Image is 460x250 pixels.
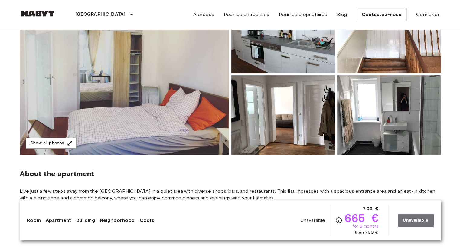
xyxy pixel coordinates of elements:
[27,217,41,224] a: Room
[26,138,77,149] button: Show all photos
[46,217,71,224] a: Apartment
[337,11,347,18] a: Blog
[345,212,378,223] span: 665 €
[355,229,379,235] span: then 700 €
[279,11,327,18] a: Pour les propriétaires
[224,11,269,18] a: Pour les entreprises
[75,11,126,18] p: [GEOGRAPHIC_DATA]
[76,217,95,224] a: Building
[357,8,406,21] a: Contactez-nous
[20,11,56,17] img: Habyt
[352,223,378,229] span: for 6 months
[416,11,440,18] a: Connexion
[20,169,94,178] span: About the apartment
[337,75,441,155] img: Picture of unit DE-04-007-001-01HF
[335,217,342,224] svg: Check cost overview for full price breakdown. Please note that discounts apply to new joiners onl...
[20,188,441,201] span: Live just a few steps away from the [GEOGRAPHIC_DATA] in a quiet area with diverse shops, bars, a...
[139,217,154,224] a: Costs
[100,217,135,224] a: Neighborhood
[363,205,378,212] span: 700 €
[231,75,335,155] img: Picture of unit DE-04-007-001-01HF
[301,217,325,224] span: Unavailable
[193,11,214,18] a: À propos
